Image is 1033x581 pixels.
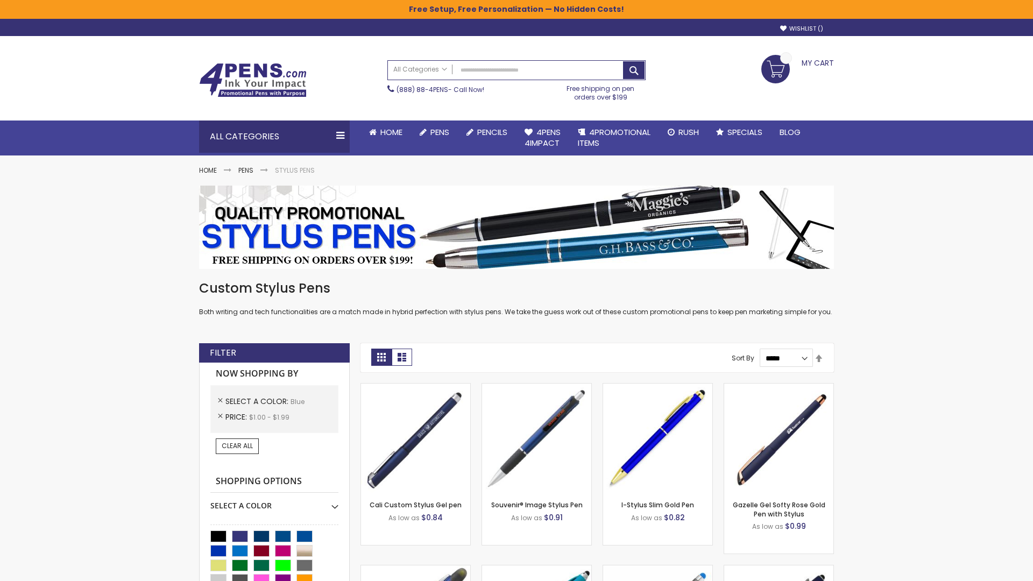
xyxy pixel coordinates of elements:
[361,383,470,392] a: Cali Custom Stylus Gel pen-Blue
[477,126,507,138] span: Pencils
[603,384,712,493] img: I-Stylus Slim Gold-Blue
[388,513,420,522] span: As low as
[631,513,662,522] span: As low as
[361,565,470,574] a: Souvenir® Jalan Highlighter Stylus Pen Combo-Blue
[578,126,650,148] span: 4PROMOTIONAL ITEMS
[491,500,583,509] a: Souvenir® Image Stylus Pen
[249,413,289,422] span: $1.00 - $1.99
[458,121,516,144] a: Pencils
[482,383,591,392] a: Souvenir® Image Stylus Pen-Blue
[727,126,762,138] span: Specials
[238,166,253,175] a: Pens
[785,521,806,532] span: $0.99
[210,493,338,511] div: Select A Color
[752,522,783,531] span: As low as
[291,397,305,406] span: Blue
[210,470,338,493] strong: Shopping Options
[210,347,236,359] strong: Filter
[621,500,694,509] a: I-Stylus Slim Gold Pen
[664,512,685,523] span: $0.82
[780,25,823,33] a: Wishlist
[603,383,712,392] a: I-Stylus Slim Gold-Blue
[411,121,458,144] a: Pens
[222,441,253,450] span: Clear All
[360,121,411,144] a: Home
[388,61,452,79] a: All Categories
[393,65,447,74] span: All Categories
[516,121,569,155] a: 4Pens4impact
[724,384,833,493] img: Gazelle Gel Softy Rose Gold Pen with Stylus-Blue
[210,363,338,385] strong: Now Shopping by
[659,121,707,144] a: Rush
[199,166,217,175] a: Home
[724,383,833,392] a: Gazelle Gel Softy Rose Gold Pen with Stylus-Blue
[225,412,249,422] span: Price
[361,384,470,493] img: Cali Custom Stylus Gel pen-Blue
[724,565,833,574] a: Custom Soft Touch® Metal Pens with Stylus-Blue
[430,126,449,138] span: Pens
[216,438,259,454] a: Clear All
[556,80,646,102] div: Free shipping on pen orders over $199
[544,512,563,523] span: $0.91
[371,349,392,366] strong: Grid
[482,565,591,574] a: Neon Stylus Highlighter-Pen Combo-Blue
[421,512,443,523] span: $0.84
[733,500,825,518] a: Gazelle Gel Softy Rose Gold Pen with Stylus
[603,565,712,574] a: Islander Softy Gel with Stylus - ColorJet Imprint-Blue
[397,85,484,94] span: - Call Now!
[275,166,315,175] strong: Stylus Pens
[678,126,699,138] span: Rush
[569,121,659,155] a: 4PROMOTIONALITEMS
[511,513,542,522] span: As low as
[199,63,307,97] img: 4Pens Custom Pens and Promotional Products
[482,384,591,493] img: Souvenir® Image Stylus Pen-Blue
[199,121,350,153] div: All Categories
[199,186,834,269] img: Stylus Pens
[370,500,462,509] a: Cali Custom Stylus Gel pen
[397,85,448,94] a: (888) 88-4PENS
[199,280,834,317] div: Both writing and tech functionalities are a match made in hybrid perfection with stylus pens. We ...
[771,121,809,144] a: Blog
[525,126,561,148] span: 4Pens 4impact
[380,126,402,138] span: Home
[780,126,801,138] span: Blog
[732,353,754,363] label: Sort By
[199,280,834,297] h1: Custom Stylus Pens
[225,396,291,407] span: Select A Color
[707,121,771,144] a: Specials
